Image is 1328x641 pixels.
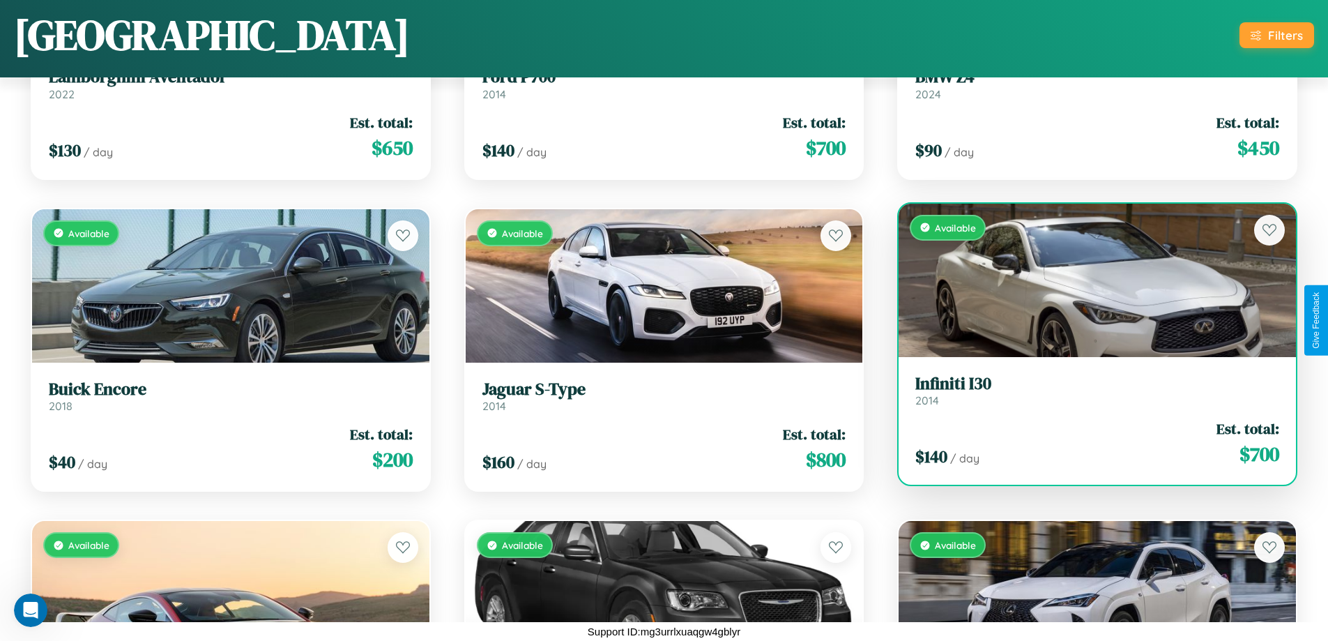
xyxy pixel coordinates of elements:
span: $ 140 [915,445,947,468]
span: $ 40 [49,451,75,474]
span: 2014 [915,393,939,407]
h3: Infiniti I30 [915,374,1279,394]
a: BMW Z42024 [915,67,1279,101]
span: $ 160 [482,451,514,474]
a: Ford P7002014 [482,67,846,101]
span: $ 90 [915,139,942,162]
span: Available [935,222,976,234]
span: $ 200 [372,446,413,474]
button: Filters [1239,22,1314,48]
span: Est. total: [783,112,846,133]
h3: Jaguar S-Type [482,379,846,400]
span: / day [517,457,547,471]
span: $ 140 [482,139,514,162]
span: / day [945,145,974,159]
span: Est. total: [350,112,413,133]
span: $ 700 [806,134,846,162]
span: $ 800 [806,446,846,474]
span: $ 450 [1237,134,1279,162]
span: Est. total: [783,424,846,444]
span: Available [502,227,543,239]
span: $ 700 [1239,440,1279,468]
h3: BMW Z4 [915,67,1279,87]
span: Available [935,539,976,551]
span: 2018 [49,399,72,413]
span: Est. total: [1216,112,1279,133]
span: 2014 [482,399,506,413]
span: Est. total: [350,424,413,444]
div: Filters [1268,28,1303,43]
span: / day [84,145,113,159]
span: Available [68,227,109,239]
span: $ 650 [372,134,413,162]
span: Available [68,539,109,551]
span: / day [78,457,107,471]
span: Est. total: [1216,418,1279,439]
span: / day [517,145,547,159]
span: / day [950,451,979,465]
a: Buick Encore2018 [49,379,413,414]
h1: [GEOGRAPHIC_DATA] [14,6,410,63]
div: Give Feedback [1311,292,1321,349]
p: Support ID: mg3urrlxuaqgw4gblyr [588,622,740,641]
a: Infiniti I302014 [915,374,1279,408]
iframe: Intercom live chat [14,594,47,627]
h3: Lamborghini Aventador [49,67,413,87]
h3: Buick Encore [49,379,413,400]
a: Jaguar S-Type2014 [482,379,846,414]
span: 2022 [49,87,75,101]
span: Available [502,539,543,551]
span: $ 130 [49,139,81,162]
span: 2014 [482,87,506,101]
span: 2024 [915,87,941,101]
a: Lamborghini Aventador2022 [49,67,413,101]
h3: Ford P700 [482,67,846,87]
